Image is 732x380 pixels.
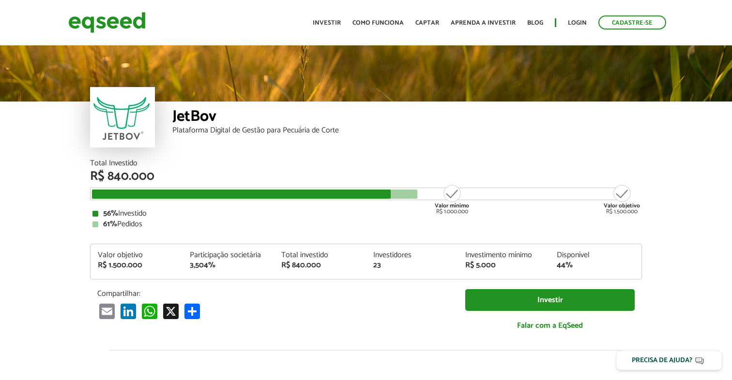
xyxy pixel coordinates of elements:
a: Captar [415,20,439,26]
strong: Valor mínimo [435,201,469,210]
div: R$ 840.000 [281,262,359,269]
a: Falar com a EqSeed [465,316,635,336]
div: Pedidos [92,220,640,228]
a: LinkedIn [119,303,138,319]
a: Cadastre-se [598,15,666,29]
p: Compartilhar: [97,289,451,298]
div: Investimento mínimo [465,251,543,259]
div: R$ 840.000 [90,170,642,183]
div: Total investido [281,251,359,259]
div: Investidores [373,251,451,259]
strong: 56% [103,207,118,220]
div: JetBov [172,109,642,127]
strong: Valor objetivo [604,201,640,210]
div: 23 [373,262,451,269]
div: Investido [92,210,640,218]
img: EqSeed [68,10,146,35]
a: Blog [527,20,543,26]
a: Como funciona [352,20,404,26]
div: Valor objetivo [98,251,175,259]
div: R$ 1.500.000 [98,262,175,269]
a: X [161,303,181,319]
a: Investir [465,289,635,311]
div: R$ 1.000.000 [434,184,470,215]
div: 3,504% [190,262,267,269]
a: Aprenda a investir [451,20,516,26]
div: Total Investido [90,160,642,167]
a: Login [568,20,587,26]
div: Participação societária [190,251,267,259]
div: 44% [557,262,634,269]
div: R$ 1.500.000 [604,184,640,215]
div: R$ 5.000 [465,262,543,269]
a: WhatsApp [140,303,159,319]
a: Investir [313,20,341,26]
a: Share [183,303,202,319]
div: Disponível [557,251,634,259]
a: Email [97,303,117,319]
strong: 61% [103,218,117,231]
div: Plataforma Digital de Gestão para Pecuária de Corte [172,127,642,134]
